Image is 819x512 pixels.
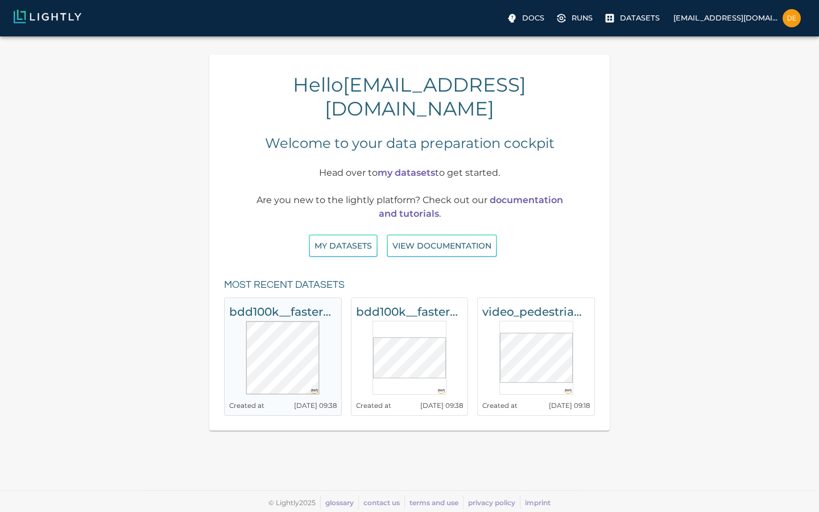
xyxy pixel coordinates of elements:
img: Lightly [14,10,81,23]
small: Created at [482,402,518,410]
a: video_pedestrians_50Percent_pretagging_20250602_141819-crops-lightly_pretaggingCreated at[DATE] 0... [477,298,595,416]
a: View documentation [387,240,497,251]
a: bdd100k__faster_rcnn_r50_fpn_1x_det_val__20250602_143824-crops-faster_rcnn_r50_fpn_1x_det_valCrea... [224,298,342,416]
p: [EMAIL_ADDRESS][DOMAIN_NAME] [673,13,778,23]
h6: Most recent datasets [224,276,345,294]
span: © Lightly 2025 [268,498,316,507]
h6: video_pedestrians_50Percent_pretagging_20250602_141819-crops-lightly_pretagging [482,303,590,321]
a: contact us [363,498,400,507]
a: My Datasets [309,240,378,251]
a: my datasets [378,167,435,178]
p: Head over to to get started. [251,166,568,180]
img: demo@teamlightly.com [783,9,801,27]
small: [DATE] 09:38 [294,402,337,410]
p: Docs [522,13,544,23]
small: Created at [229,402,264,410]
h4: Hello [EMAIL_ADDRESS][DOMAIN_NAME] [218,73,601,121]
a: privacy policy [468,498,515,507]
label: [EMAIL_ADDRESS][DOMAIN_NAME]demo@teamlightly.com [669,6,805,31]
small: Created at [356,402,391,410]
p: Runs [572,13,593,23]
h6: bdd100k__faster_rcnn_r50_fpn_1x_det_val__20250602_143824 [356,303,464,321]
small: [DATE] 09:38 [420,402,463,410]
button: My Datasets [309,234,378,258]
a: imprint [525,498,551,507]
p: Are you new to the lightly platform? Check out our . [251,193,568,221]
a: bdd100k__faster_rcnn_r50_fpn_1x_det_val__20250602_143824Created at[DATE] 09:38 [351,298,469,416]
a: terms and use [409,498,458,507]
p: Datasets [620,13,660,23]
small: [DATE] 09:18 [549,402,590,410]
h6: bdd100k__faster_rcnn_r50_fpn_1x_det_val__20250602_143824-crops-faster_rcnn_r50_fpn_1x_det_val [229,303,337,321]
h5: Welcome to your data preparation cockpit [265,134,555,152]
a: documentation and tutorials [379,195,563,219]
label: Datasets [602,9,664,27]
label: Runs [553,9,597,27]
label: Docs [504,9,549,27]
a: glossary [325,498,354,507]
button: View documentation [387,234,497,258]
